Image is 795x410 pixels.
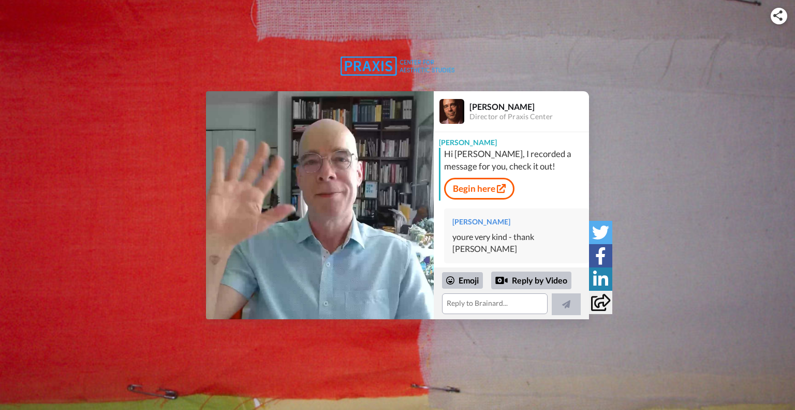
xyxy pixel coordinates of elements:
div: [PERSON_NAME] [434,132,589,148]
div: Director of Praxis Center [469,112,588,121]
div: Hi [PERSON_NAME], I recorded a message for you, check it out! [444,148,586,173]
div: Reply by Video [491,272,571,289]
div: youre very kind - thank [PERSON_NAME] [452,231,581,255]
img: fd7db23e-a9f7-4281-8024-81c245fe0acc-thumb.jpg [206,91,434,319]
div: Emoji [442,272,483,289]
div: [PERSON_NAME] [469,102,588,111]
div: Reply by Video [495,274,508,287]
a: Begin here [444,178,514,200]
div: [PERSON_NAME] [452,217,581,227]
img: ic_share.svg [773,10,783,21]
img: Profile Image [439,99,464,124]
img: logo [341,56,454,76]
